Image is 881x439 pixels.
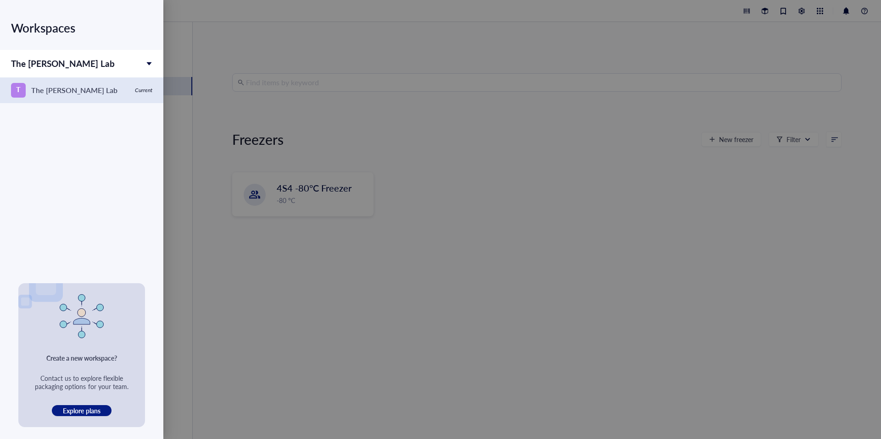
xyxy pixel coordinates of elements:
[31,84,117,97] div: The [PERSON_NAME] Lab
[29,374,134,390] div: Contact us to explore flexible packaging options for your team.
[18,260,63,308] img: Image left
[11,57,115,70] span: The [PERSON_NAME] Lab
[11,15,152,41] div: Workspaces
[16,83,21,95] span: T
[46,353,117,363] div: Create a new workspace?
[60,294,104,338] img: New workspace
[52,405,111,416] button: Explore plans
[135,87,152,94] div: Current
[63,406,100,415] span: Explore plans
